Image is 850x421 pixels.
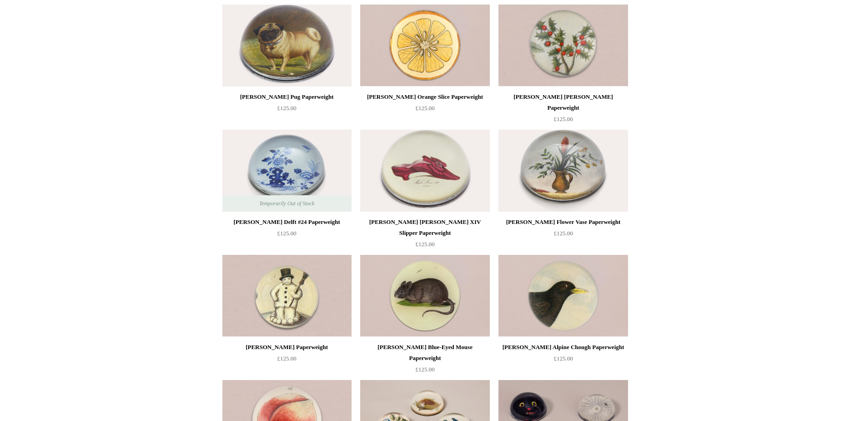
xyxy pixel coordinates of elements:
img: John Derian Louis XIV Slipper Paperweight [360,130,489,212]
a: John Derian Ilex Holly Paperweight John Derian Ilex Holly Paperweight [498,5,628,86]
a: John Derian Louis XIV Slipper Paperweight John Derian Louis XIV Slipper Paperweight [360,130,489,212]
div: [PERSON_NAME] [PERSON_NAME] Paperweight [501,91,625,113]
a: John Derian Alpine Chough Paperweight John Derian Alpine Chough Paperweight [498,255,628,337]
span: £125.00 [277,355,296,362]
span: £125.00 [553,355,573,362]
a: [PERSON_NAME] [PERSON_NAME] Paperweight £125.00 [498,91,628,129]
a: John Derian Blue-Eyed Mouse Paperweight John Derian Blue-Eyed Mouse Paperweight [360,255,489,337]
span: £125.00 [277,105,296,112]
span: £125.00 [277,230,296,237]
a: John Derian Flower Vase Paperweight John Derian Flower Vase Paperweight [498,130,628,212]
span: Temporarily Out of Stock [250,195,323,212]
div: [PERSON_NAME] Blue-Eyed Mouse Paperweight [362,342,487,364]
span: £125.00 [415,366,434,373]
div: [PERSON_NAME] [PERSON_NAME] XIV Slipper Paperweight [362,217,487,238]
span: £125.00 [415,105,434,112]
div: [PERSON_NAME] Delft #24 Paperweight [225,217,349,228]
a: John Derian Orange Slice Paperweight John Derian Orange Slice Paperweight [360,5,489,86]
a: John Derian Snowman Paperweight John Derian Snowman Paperweight [222,255,352,337]
span: £125.00 [415,241,434,248]
img: John Derian Blue-Eyed Mouse Paperweight [360,255,489,337]
a: [PERSON_NAME] Flower Vase Paperweight £125.00 [498,217,628,254]
a: [PERSON_NAME] Blue-Eyed Mouse Paperweight £125.00 [360,342,489,379]
img: John Derian Pug Paperweight [222,5,352,86]
img: John Derian Alpine Chough Paperweight [498,255,628,337]
a: [PERSON_NAME] Orange Slice Paperweight £125.00 [360,91,489,129]
a: John Derian Delft #24 Paperweight John Derian Delft #24 Paperweight Temporarily Out of Stock [222,130,352,212]
img: John Derian Flower Vase Paperweight [498,130,628,212]
a: [PERSON_NAME] Delft #24 Paperweight £125.00 [222,217,352,254]
div: [PERSON_NAME] Orange Slice Paperweight [362,91,487,102]
a: John Derian Pug Paperweight John Derian Pug Paperweight [222,5,352,86]
span: £125.00 [553,116,573,122]
img: John Derian Snowman Paperweight [222,255,352,337]
div: [PERSON_NAME] Flower Vase Paperweight [501,217,625,228]
img: John Derian Delft #24 Paperweight [222,130,352,212]
a: [PERSON_NAME] Pug Paperweight £125.00 [222,91,352,129]
a: [PERSON_NAME] [PERSON_NAME] XIV Slipper Paperweight £125.00 [360,217,489,254]
img: John Derian Ilex Holly Paperweight [498,5,628,86]
div: [PERSON_NAME] Pug Paperweight [225,91,349,102]
span: £125.00 [553,230,573,237]
a: [PERSON_NAME] Paperweight £125.00 [222,342,352,379]
div: [PERSON_NAME] Alpine Chough Paperweight [501,342,625,353]
img: John Derian Orange Slice Paperweight [360,5,489,86]
a: [PERSON_NAME] Alpine Chough Paperweight £125.00 [498,342,628,379]
div: [PERSON_NAME] Paperweight [225,342,349,353]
